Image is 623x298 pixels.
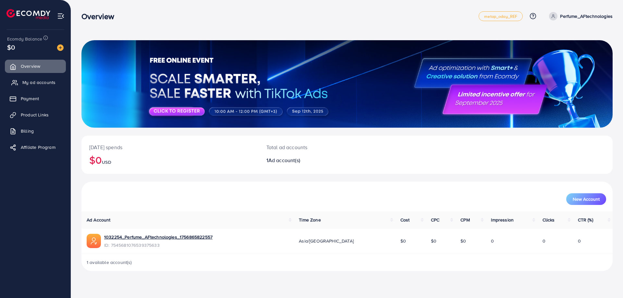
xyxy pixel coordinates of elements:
a: Perfume_AFtechnologies [546,12,613,20]
span: Ad Account [87,217,111,223]
span: My ad accounts [22,79,55,86]
h3: Overview [81,12,119,21]
img: ic-ads-acc.e4c84228.svg [87,234,101,248]
span: CPC [431,217,439,223]
iframe: Chat [595,269,618,293]
span: $0 [400,238,406,244]
span: Affiliate Program [21,144,55,150]
span: 0 [578,238,581,244]
img: logo [6,9,50,19]
a: Billing [5,125,66,137]
span: Payment [21,95,39,102]
span: 1 available account(s) [87,259,132,266]
p: Total ad accounts [266,143,384,151]
span: Cost [400,217,410,223]
span: CTR (%) [578,217,593,223]
img: menu [57,12,65,20]
a: Overview [5,60,66,73]
a: Payment [5,92,66,105]
button: New Account [566,193,606,205]
img: image [57,44,64,51]
span: CPM [460,217,470,223]
span: Impression [491,217,514,223]
span: $0 [431,238,436,244]
span: $0 [7,42,15,52]
span: Time Zone [299,217,321,223]
a: Affiliate Program [5,141,66,154]
span: Asia/[GEOGRAPHIC_DATA] [299,238,354,244]
p: [DATE] spends [89,143,251,151]
a: Product Links [5,108,66,121]
span: 0 [491,238,494,244]
span: metap_oday_REF [484,14,517,18]
span: Ad account(s) [268,157,300,164]
span: Billing [21,128,34,134]
span: ID: 7545681076539375633 [104,242,213,248]
span: New Account [573,197,600,201]
span: USD [102,159,111,165]
a: 1032254_Perfume_AFtechnologies_1756865822557 [104,234,213,240]
h2: 1 [266,157,384,163]
p: Perfume_AFtechnologies [560,12,613,20]
a: My ad accounts [5,76,66,89]
span: Product Links [21,112,49,118]
span: 0 [543,238,545,244]
span: $0 [460,238,466,244]
span: Overview [21,63,40,69]
a: metap_oday_REF [479,11,523,21]
span: Ecomdy Balance [7,36,42,42]
h2: $0 [89,154,251,166]
span: Clicks [543,217,555,223]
